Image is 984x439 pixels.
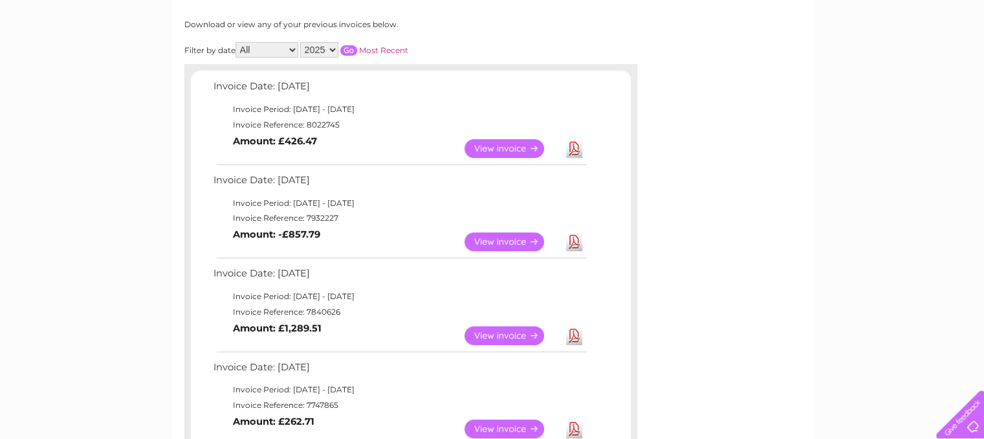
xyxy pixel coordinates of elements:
[359,45,408,55] a: Most Recent
[210,359,589,383] td: Invoice Date: [DATE]
[210,304,589,320] td: Invoice Reference: 7840626
[898,55,930,65] a: Contact
[465,139,560,158] a: View
[210,289,589,304] td: Invoice Period: [DATE] - [DATE]
[233,416,314,427] b: Amount: £262.71
[566,326,582,345] a: Download
[566,232,582,251] a: Download
[210,382,589,398] td: Invoice Period: [DATE] - [DATE]
[210,398,589,413] td: Invoice Reference: 7747865
[233,135,317,147] b: Amount: £426.47
[566,139,582,158] a: Download
[465,420,560,438] a: View
[184,20,524,29] div: Download or view any of your previous invoices below.
[825,55,864,65] a: Telecoms
[871,55,890,65] a: Blog
[756,55,781,65] a: Water
[184,42,524,58] div: Filter by date
[789,55,817,65] a: Energy
[941,55,972,65] a: Log out
[740,6,829,23] a: 0333 014 3131
[210,117,589,133] td: Invoice Reference: 8022745
[210,102,589,117] td: Invoice Period: [DATE] - [DATE]
[566,420,582,438] a: Download
[210,210,589,226] td: Invoice Reference: 7932227
[34,34,100,73] img: logo.png
[465,326,560,345] a: View
[210,265,589,289] td: Invoice Date: [DATE]
[210,196,589,211] td: Invoice Period: [DATE] - [DATE]
[210,78,589,102] td: Invoice Date: [DATE]
[210,172,589,196] td: Invoice Date: [DATE]
[233,229,320,240] b: Amount: -£857.79
[465,232,560,251] a: View
[187,7,798,63] div: Clear Business is a trading name of Verastar Limited (registered in [GEOGRAPHIC_DATA] No. 3667643...
[233,322,322,334] b: Amount: £1,289.51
